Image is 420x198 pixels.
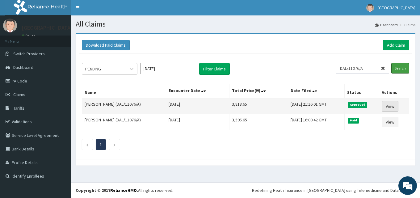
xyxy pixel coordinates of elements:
textarea: Type your message and hit 'Enter' [3,132,118,154]
a: View [382,117,398,127]
a: Next page [113,142,116,147]
span: Switch Providers [13,51,45,57]
td: [DATE] 16:00:42 GMT [288,114,345,130]
span: [GEOGRAPHIC_DATA] [378,5,415,11]
button: Filter Claims [199,63,230,75]
th: Total Price(₦) [229,84,288,99]
div: Minimize live chat window [101,3,116,18]
img: User Image [3,19,17,32]
footer: All rights reserved. [71,182,420,198]
span: Paid [348,118,359,123]
input: Search [391,63,409,74]
a: Dashboard [375,22,398,27]
div: Redefining Heath Insurance in [GEOGRAPHIC_DATA] using Telemedicine and Data Science! [252,187,415,193]
td: [PERSON_NAME] (DAL/11076/A) [82,114,166,130]
th: Date Filed [288,84,345,99]
td: [DATE] [166,98,229,114]
button: Download Paid Claims [82,40,130,50]
td: [DATE] [166,114,229,130]
a: Online [22,34,36,38]
p: [GEOGRAPHIC_DATA] [22,25,73,31]
td: 3,818.65 [229,98,288,114]
h1: All Claims [76,20,415,28]
li: Claims [398,22,415,27]
span: Tariffs [13,105,24,111]
th: Actions [379,84,409,99]
td: [PERSON_NAME] (DAL/11076/A) [82,98,166,114]
img: d_794563401_company_1708531726252_794563401 [11,31,25,46]
th: Name [82,84,166,99]
span: Claims [13,92,25,97]
input: Search by HMO ID [336,63,377,74]
a: RelianceHMO [110,187,137,193]
img: User Image [366,4,374,12]
strong: Copyright © 2017 . [76,187,138,193]
div: Chat with us now [32,35,104,43]
a: Page 1 is your current page [100,142,102,147]
td: 3,595.65 [229,114,288,130]
a: View [382,101,398,112]
a: Previous page [86,142,89,147]
th: Encounter Date [166,84,229,99]
span: Dashboard [13,65,33,70]
a: Add Claim [383,40,409,50]
span: We're online! [36,60,85,122]
th: Status [345,84,379,99]
input: Select Month and Year [141,63,196,74]
span: Approved [348,102,367,107]
td: [DATE] 21:16:01 GMT [288,98,345,114]
div: PENDING [85,66,101,72]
